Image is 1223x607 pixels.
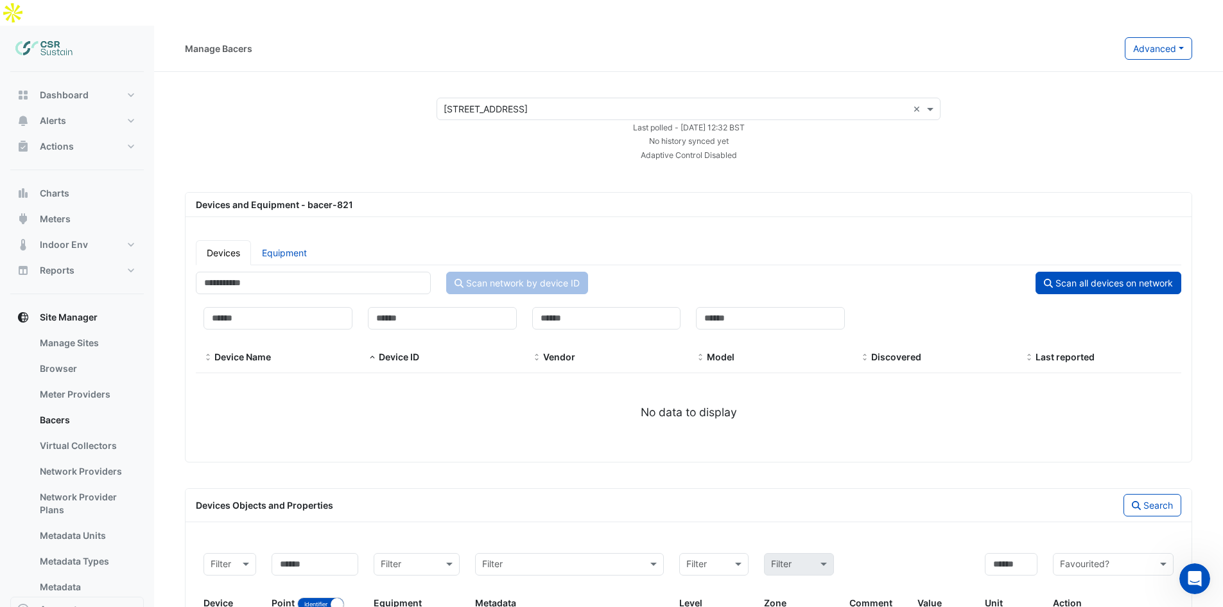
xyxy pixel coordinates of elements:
button: Alerts [10,108,144,134]
span: Device Name [214,351,271,362]
button: Advanced [1125,37,1192,60]
button: Meters [10,206,144,232]
a: Metadata [30,574,144,600]
span: Clear [913,102,924,116]
p: Active over [DATE] [62,16,140,29]
span: Model [696,353,705,363]
small: Wed 27-Aug-2025 12:32 BST [633,123,745,132]
span: CIM [57,95,73,105]
app-icon: Charts [17,187,30,200]
span: Devices Objects and Properties [196,500,333,511]
app-icon: Indoor Env [17,238,30,251]
button: Dashboard [10,82,144,108]
app-icon: Dashboard [17,89,30,101]
span: Indoor Env [40,238,88,251]
span: Charts [40,187,69,200]
a: Metadata Units [30,523,144,549]
app-icon: Reports [17,264,30,277]
a: Manage Sites [30,330,144,356]
span: Dashboard [40,89,89,101]
span: Actions [40,140,74,153]
a: Browser [30,356,144,382]
span: Model [707,351,734,362]
a: Network Provider Plans [30,484,144,523]
span: Vendor [543,351,575,362]
span: Reports [40,264,74,277]
a: Network Providers [30,459,144,484]
app-icon: Alerts [17,114,30,127]
app-icon: Actions [17,140,30,153]
span: Vendor [532,353,541,363]
button: Emoji picker [20,421,30,431]
img: Profile image for CIM [37,7,57,28]
span: Last reported [1036,351,1095,362]
button: Gif picker [40,421,51,431]
a: Bacers [30,407,144,433]
small: Adaptive Control Disabled [641,150,737,160]
img: Company Logo [15,36,73,62]
textarea: Message… [11,394,246,416]
a: Meter Providers [30,382,144,407]
span: Device Name [204,353,213,363]
small: No history synced yet [649,136,729,146]
span: Discovered [860,353,869,363]
iframe: Intercom live chat [1179,563,1210,594]
app-icon: Meters [17,213,30,225]
span: Device ID [379,351,419,362]
img: Profile image for CIM [26,90,47,110]
button: Actions [10,134,144,159]
button: Reports [10,258,144,283]
span: Site Manager [40,311,98,324]
button: Indoor Env [10,232,144,258]
div: Please select Filter first [756,553,841,576]
button: go back [8,5,33,30]
button: Home [201,5,225,30]
a: Virtual Collectors [30,433,144,459]
span: Device ID [368,353,377,363]
button: Search [1123,494,1181,516]
button: Site Manager [10,304,144,330]
div: Hi [PERSON_NAME], Need help or have any questions? Drop CIM a message below. [26,121,230,159]
a: Equipment [251,240,318,265]
span: Last reported [1025,353,1034,363]
div: Devices and Equipment - bacer-821 [188,198,1189,211]
h1: CIM [62,6,81,16]
button: Upload attachment [61,421,71,431]
span: Alerts [40,114,66,127]
a: Devices [196,240,251,265]
div: Manage Bacers [185,42,252,55]
button: Charts [10,180,144,206]
span: Meters [40,213,71,225]
div: No data to display [196,404,1181,421]
span: Discovered [871,351,921,362]
a: Metadata Types [30,549,144,574]
div: Close [225,5,248,28]
button: Scan all devices on network [1036,272,1181,294]
div: CIM says… [10,74,247,190]
button: Send a message… [220,416,241,436]
app-icon: Site Manager [17,311,30,324]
